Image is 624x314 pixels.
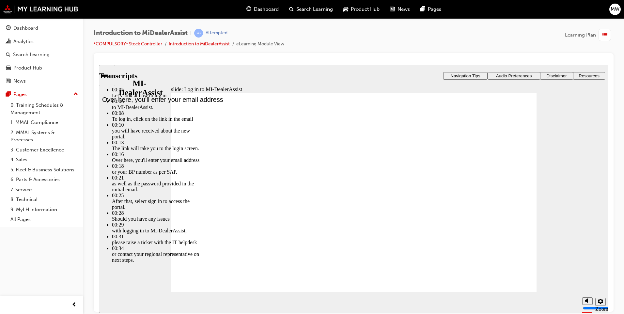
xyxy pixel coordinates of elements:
[390,5,395,13] span: news-icon
[420,5,425,13] span: pages-icon
[428,6,441,13] span: Pages
[13,51,50,58] div: Search Learning
[190,29,192,37] span: |
[8,205,81,215] a: 9. MyLH Information
[3,75,81,87] a: News
[246,5,251,13] span: guage-icon
[3,62,81,74] a: Product Hub
[8,185,81,195] a: 7. Service
[8,175,81,185] a: 6. Parts & Accessories
[296,6,333,13] span: Search Learning
[565,31,596,39] span: Learning Plan
[73,90,78,99] span: up-icon
[565,29,614,41] button: Learning Plan
[289,5,294,13] span: search-icon
[611,6,619,13] span: MW
[8,165,81,175] a: 5. Fleet & Business Solutions
[415,3,446,16] a: pages-iconPages
[6,65,11,71] span: car-icon
[8,118,81,128] a: 1. MMAL Compliance
[72,301,77,309] span: prev-icon
[609,4,621,15] button: MW
[6,25,11,31] span: guage-icon
[13,24,38,32] div: Dashboard
[194,29,203,38] span: learningRecordVerb_ATTEMPT-icon
[6,92,11,98] span: pages-icon
[351,6,380,13] span: Product Hub
[241,3,284,16] a: guage-iconDashboard
[398,6,410,13] span: News
[13,64,42,72] div: Product Hub
[3,22,81,34] a: Dashboard
[94,29,188,37] span: Introduction to MiDealerAssist
[13,77,26,85] div: News
[602,31,607,39] span: list-icon
[8,128,81,145] a: 2. MMAL Systems & Processes
[6,52,10,58] span: search-icon
[343,5,348,13] span: car-icon
[8,195,81,205] a: 8. Technical
[94,41,162,47] a: *COMPULSORY* Stock Controller
[254,6,279,13] span: Dashboard
[3,49,81,61] a: Search Learning
[6,39,11,45] span: chart-icon
[3,5,78,13] img: mmal
[3,88,81,101] button: Pages
[3,21,81,88] button: DashboardAnalyticsSearch LearningProduct HubNews
[206,30,227,36] div: Attempted
[8,100,81,118] a: 0. Training Schedules & Management
[8,214,81,225] a: All Pages
[13,91,27,98] div: Pages
[338,3,385,16] a: car-iconProduct Hub
[13,38,34,45] div: Analytics
[8,145,81,155] a: 3. Customer Excellence
[284,3,338,16] a: search-iconSearch Learning
[236,40,284,48] li: eLearning Module View
[6,78,11,84] span: news-icon
[385,3,415,16] a: news-iconNews
[3,36,81,48] a: Analytics
[8,155,81,165] a: 4. Sales
[169,41,230,47] a: Introduction to MiDealerAssist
